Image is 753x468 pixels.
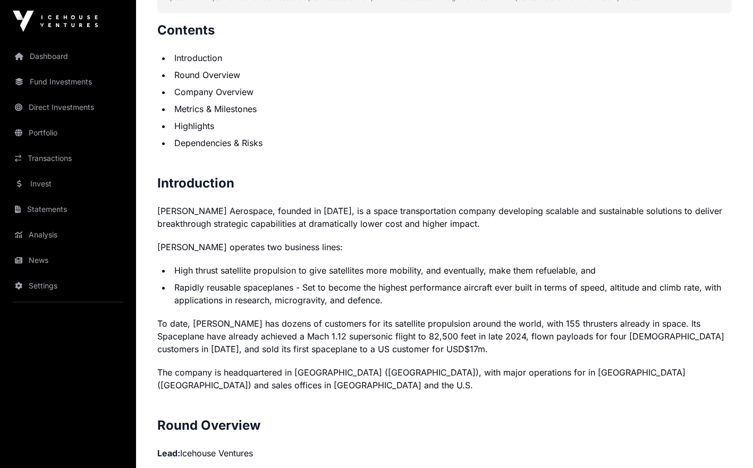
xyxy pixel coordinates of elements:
a: Fund Investments [9,70,128,93]
p: Icehouse Ventures [157,447,732,460]
h2: Round Overview [157,417,732,434]
a: Portfolio [9,121,128,144]
li: Company Overview [171,86,732,98]
p: [PERSON_NAME] operates two business lines: [157,241,732,253]
a: News [9,249,128,272]
li: Dependencies & Risks [171,137,732,149]
strong: Lead: [157,448,180,458]
li: Highlights [171,120,732,132]
p: [PERSON_NAME] Aerospace, founded in [DATE], is a space transportation company developing scalable... [157,205,732,230]
li: High thrust satellite propulsion to give satellites more mobility, and eventually, make them refu... [171,264,732,277]
a: Settings [9,274,128,297]
a: Dashboard [9,45,128,68]
li: Metrics & Milestones [171,103,732,115]
li: Introduction [171,52,732,64]
iframe: Chat Widget [700,417,753,468]
li: Rapidly reusable spaceplanes - Set to become the highest performance aircraft ever built in terms... [171,281,732,307]
p: The company is headquartered in [GEOGRAPHIC_DATA] ([GEOGRAPHIC_DATA]), with major operations for ... [157,366,732,392]
h2: Contents [157,22,732,39]
img: Icehouse Ventures Logo [13,11,98,32]
a: Statements [9,198,128,221]
a: Transactions [9,147,128,170]
a: Invest [9,172,128,195]
p: To date, [PERSON_NAME] has dozens of customers for its satellite propulsion around the world, wit... [157,317,732,355]
a: Direct Investments [9,96,128,119]
li: Round Overview [171,69,732,81]
h2: Introduction [157,175,732,192]
a: Analysis [9,223,128,246]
